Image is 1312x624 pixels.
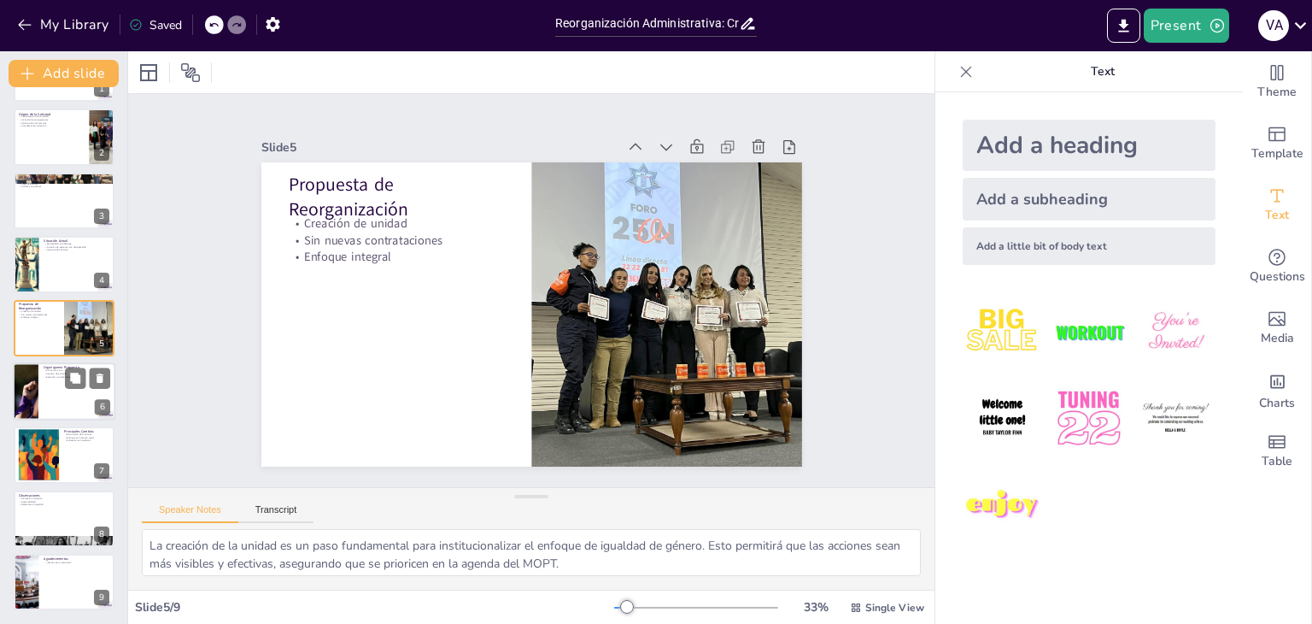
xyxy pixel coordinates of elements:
div: Slide 5 [295,86,647,176]
div: V A [1258,10,1289,41]
div: Saved [129,17,182,33]
button: Speaker Notes [142,504,238,523]
button: Transcript [238,504,314,523]
img: 6.jpeg [1136,379,1215,458]
div: Layout [135,59,162,86]
div: 33 % [795,599,836,615]
p: Optimización de recursos [19,121,85,125]
p: Origen de la Solicitud [19,111,85,116]
p: Alineación normativa [19,497,109,500]
div: Add ready made slides [1243,113,1311,174]
img: 7.jpeg [963,466,1042,545]
p: [PERSON_NAME] [19,175,109,180]
div: 6 [95,399,110,415]
div: 7 [94,463,109,479]
p: Atención a la diversidad [44,375,110,379]
img: 3.jpeg [1136,292,1215,372]
div: 8 [94,527,109,542]
p: Decretos ejecutivos [19,179,109,182]
p: Text [980,51,1226,92]
p: Observaciones [19,492,109,497]
div: Add text boxes [1243,174,1311,236]
div: Add charts and graphs [1243,359,1311,421]
p: Cumplimiento normativo [19,124,85,127]
div: 7 [14,427,114,483]
button: Duplicate Slide [65,368,85,388]
div: Add a subheading [963,178,1215,221]
div: Slide 5 / 9 [135,599,614,615]
span: Questions [1250,268,1305,286]
div: 2 [94,145,109,161]
img: 1.jpeg [963,292,1042,372]
div: Add a table [1243,421,1311,482]
p: Eliminación de funciones [64,433,109,437]
p: Leyes relevantes [19,182,109,185]
p: Situación Actual [44,238,109,244]
div: 3 [94,209,109,224]
p: Formalización de la unidad [19,115,85,118]
p: Enfoque integral [299,199,514,261]
div: 5 [94,336,109,351]
button: Present [1144,9,1229,43]
p: Enfoque integral [19,315,59,319]
div: 4 [14,236,114,292]
div: 1 [94,81,109,97]
p: Alineación con políticas [64,439,109,443]
img: 5.jpeg [1049,379,1128,458]
p: Propuesta de Reorganización [19,302,59,311]
div: Add a heading [963,120,1215,171]
button: My Library [13,11,116,38]
p: Agradecimientos [44,556,109,562]
p: Referente en igualdad [19,503,109,506]
p: Organigrama Propuesto [44,365,110,370]
span: Charts [1259,394,1295,413]
img: 4.jpeg [963,379,1042,458]
div: Add a little bit of body text [963,227,1215,265]
div: 9 [14,554,114,610]
span: Media [1261,329,1294,348]
p: Impulso de acciones [44,373,110,376]
span: Table [1262,452,1292,471]
span: Theme [1257,83,1297,102]
button: Export to PowerPoint [1107,9,1140,43]
div: 5 [14,300,114,356]
p: Propuesta de Reorganización [307,124,530,218]
div: 8 [14,491,114,547]
p: Inclusión de competencias [19,118,85,121]
p: Estructura clara [44,369,110,373]
img: 2.jpeg [1049,292,1128,372]
button: Delete Slide [90,368,110,388]
button: Add slide [9,60,119,87]
p: Urgencia de acciones [44,249,109,252]
p: Sin nuevas contrataciones [302,182,518,244]
p: Principales Cambios [64,429,109,434]
p: Enfoque en inclusión social [64,436,109,439]
div: 2 [14,109,114,165]
div: 3 [14,173,114,229]
span: Template [1251,144,1303,163]
div: Get real-time input from your audience [1243,236,1311,297]
div: Change the overall theme [1243,51,1311,113]
p: Creación de unidad [19,309,59,313]
span: Single View [865,601,924,615]
input: Insert title [555,11,739,36]
span: Text [1265,206,1289,225]
p: Creación de unidad [306,166,521,227]
div: 4 [94,273,109,288]
p: Desigualdad en liderazgo [44,243,109,246]
p: Inclusión de personas con discapacidad [44,245,109,249]
div: 9 [94,590,109,605]
div: 6 [13,362,115,421]
p: Políticas nacionales [19,185,109,189]
p: ¡Gracias por su atención! [44,561,109,564]
button: V A [1258,9,1289,43]
textarea: La creación de la unidad es un paso fundamental para institucionalizar el enfoque de igualdad de ... [142,529,921,576]
p: Sostenibilidad [19,500,109,503]
span: Position [180,62,201,83]
p: Sin nuevas contrataciones [19,313,59,316]
div: Add images, graphics, shapes or video [1243,297,1311,359]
